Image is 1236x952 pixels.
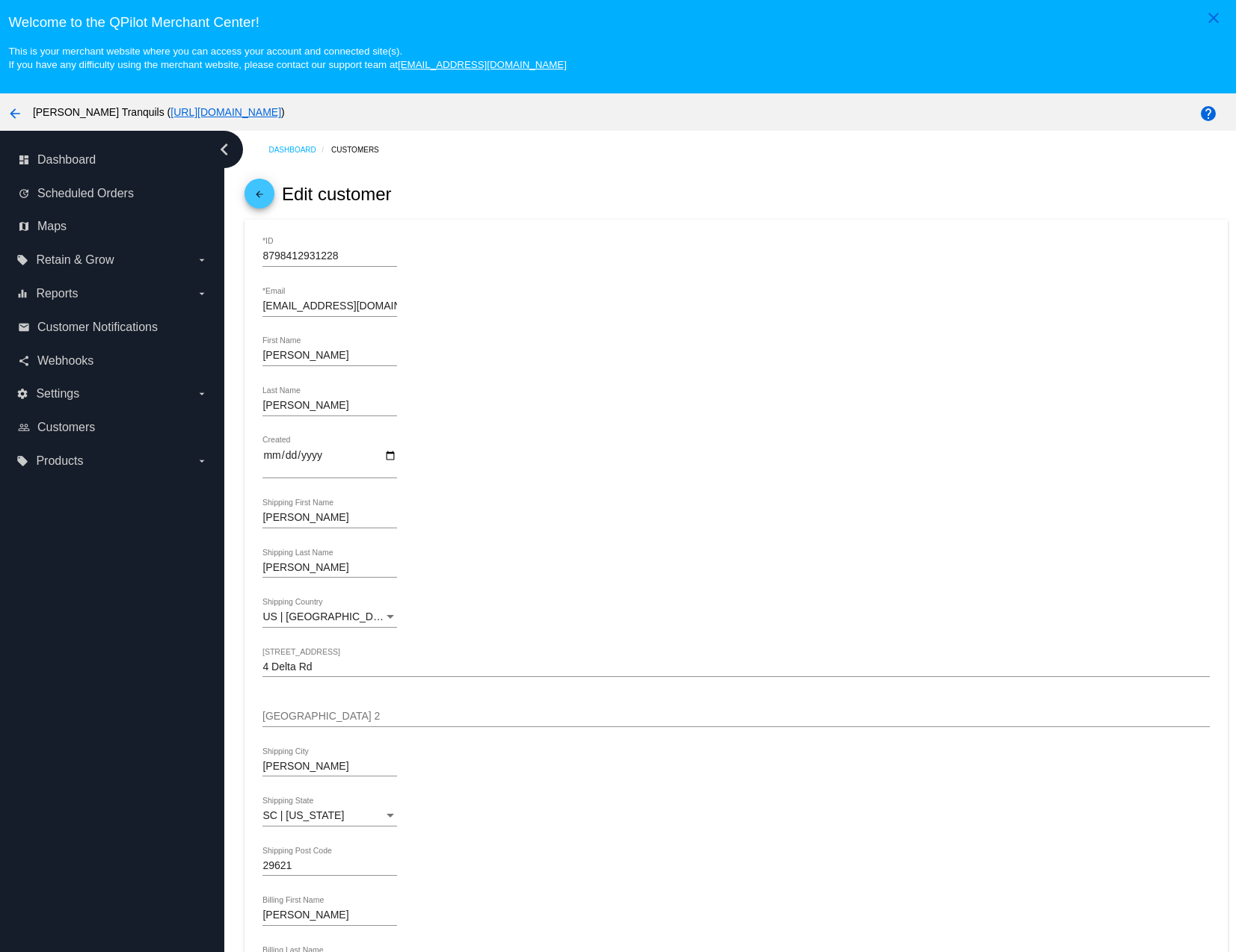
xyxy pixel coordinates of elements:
[262,809,344,821] span: SC | [US_STATE]
[398,59,567,70] a: [EMAIL_ADDRESS][DOMAIN_NAME]
[250,189,268,207] mat-icon: arrow_back
[196,455,208,467] i: arrow_drop_down
[262,711,1209,723] input: Shipping Street 2
[196,388,208,400] i: arrow_drop_down
[18,220,30,232] i: map
[262,350,397,362] input: First Name
[1199,105,1217,123] mat-icon: help
[262,449,397,475] input: Created
[282,184,392,205] h2: Edit customer
[37,321,158,334] span: Customer Notifications
[262,400,397,412] input: Last Name
[18,421,30,433] i: people_outline
[170,106,281,118] a: [URL][DOMAIN_NAME]
[262,562,397,574] input: Shipping Last Name
[37,354,93,368] span: Webhooks
[36,387,79,401] span: Settings
[18,355,30,367] i: share
[262,810,397,822] mat-select: Shipping State
[37,421,95,434] span: Customers
[262,661,1209,673] input: Shipping Street 1
[18,415,208,439] a: people_outline Customers
[331,138,392,161] a: Customers
[18,321,30,333] i: email
[6,105,24,123] mat-icon: arrow_back
[37,187,134,200] span: Scheduled Orders
[36,253,114,267] span: Retain & Grow
[16,455,28,467] i: local_offer
[37,220,67,233] span: Maps
[262,761,397,773] input: Shipping City
[8,14,1227,31] h3: Welcome to the QPilot Merchant Center!
[18,148,208,172] a: dashboard Dashboard
[18,315,208,339] a: email Customer Notifications
[33,106,285,118] span: [PERSON_NAME] Tranquils ( )
[262,512,397,524] input: Shipping First Name
[1205,9,1223,27] mat-icon: close
[18,188,30,200] i: update
[37,153,96,167] span: Dashboard
[196,288,208,300] i: arrow_drop_down
[16,388,28,400] i: settings
[262,860,397,872] input: Shipping Post Code
[196,254,208,266] i: arrow_drop_down
[18,182,208,205] a: update Scheduled Orders
[18,214,208,238] a: map Maps
[16,254,28,266] i: local_offer
[18,154,30,166] i: dashboard
[262,611,395,622] span: US | [GEOGRAPHIC_DATA]
[8,46,566,70] small: This is your merchant website where you can access your account and connected site(s). If you hav...
[18,349,208,373] a: share Webhooks
[36,287,78,300] span: Reports
[262,909,397,921] input: Billing First Name
[212,137,236,161] i: chevron_left
[268,138,331,161] a: Dashboard
[16,288,28,300] i: equalizer
[36,454,83,468] span: Products
[262,611,397,623] mat-select: Shipping Country
[262,300,397,312] input: *Email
